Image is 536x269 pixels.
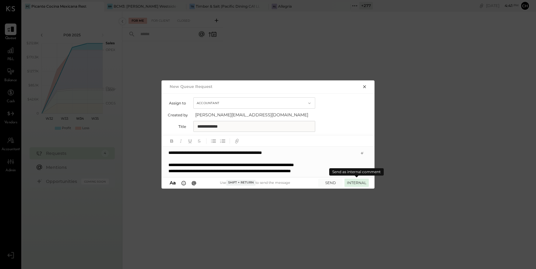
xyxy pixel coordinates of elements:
span: Shift + Return [226,180,256,185]
h2: New Queue Request [170,84,213,89]
button: Accountant [193,97,315,109]
button: Aa [168,180,178,186]
div: Send as internal comment [329,168,384,176]
button: @ [190,180,198,186]
div: Use to send the message [198,180,312,185]
span: [PERSON_NAME][EMAIL_ADDRESS][DOMAIN_NAME] [195,112,317,118]
button: Italic [177,137,185,145]
button: INTERNAL [344,179,369,187]
label: Title [168,124,186,129]
button: Underline [186,137,194,145]
span: @ [192,180,196,186]
button: Add URL [233,137,241,145]
span: a [173,180,176,186]
label: Assign to [168,101,186,105]
button: Bold [168,137,176,145]
label: Created by [168,113,188,117]
button: Strikethrough [195,137,203,145]
button: Unordered List [210,137,217,145]
button: SEND [318,179,343,187]
button: Ordered List [219,137,227,145]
